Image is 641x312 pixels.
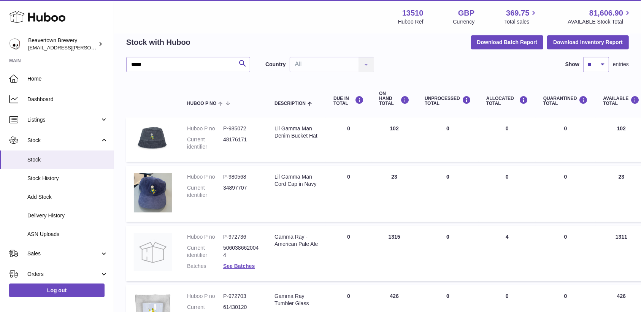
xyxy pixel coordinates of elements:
[28,37,97,51] div: Beavertown Brewery
[564,174,567,180] span: 0
[223,136,259,150] dd: 48176171
[565,61,579,68] label: Show
[187,244,223,259] dt: Current identifier
[613,61,629,68] span: entries
[274,293,318,307] div: Gamma Ray Tumbler Glass
[603,96,640,106] div: AVAILABLE Total
[187,101,216,106] span: Huboo P no
[9,38,21,50] img: kit.lowe@beavertownbrewery.co.uk
[479,117,536,162] td: 0
[187,263,223,270] dt: Batches
[458,8,474,18] strong: GBP
[417,226,479,281] td: 0
[274,233,318,248] div: Gamma Ray - American Pale Ale
[274,173,318,188] div: Lil Gamma Man Cord Cap in Navy
[187,125,223,132] dt: Huboo P no
[126,37,190,48] h2: Stock with Huboo
[326,226,371,281] td: 0
[27,156,108,163] span: Stock
[134,233,172,271] img: product image
[379,91,409,106] div: ON HAND Total
[547,35,629,49] button: Download Inventory Report
[27,231,108,238] span: ASN Uploads
[425,96,471,106] div: UNPROCESSED Total
[398,18,424,25] div: Huboo Ref
[543,96,588,106] div: QUARANTINED Total
[371,166,417,222] td: 23
[371,117,417,162] td: 102
[223,125,259,132] dd: P-985072
[223,263,255,269] a: See Batches
[187,293,223,300] dt: Huboo P no
[333,96,364,106] div: DUE IN TOTAL
[265,61,286,68] label: Country
[28,44,152,51] span: [EMAIL_ADDRESS][PERSON_NAME][DOMAIN_NAME]
[187,184,223,199] dt: Current identifier
[564,293,567,299] span: 0
[504,18,538,25] span: Total sales
[326,166,371,222] td: 0
[27,116,100,124] span: Listings
[274,101,306,106] span: Description
[589,8,623,18] span: 81,606.90
[27,96,108,103] span: Dashboard
[417,117,479,162] td: 0
[568,8,632,25] a: 81,606.90 AVAILABLE Stock Total
[417,166,479,222] td: 0
[134,125,172,150] img: product image
[223,184,259,199] dd: 34897707
[223,244,259,259] dd: 5060386620044
[564,234,567,240] span: 0
[9,283,105,297] a: Log out
[187,136,223,150] dt: Current identifier
[27,175,108,182] span: Stock History
[187,173,223,181] dt: Huboo P no
[27,271,100,278] span: Orders
[453,18,475,25] div: Currency
[27,212,108,219] span: Delivery History
[27,250,100,257] span: Sales
[402,8,424,18] strong: 13510
[134,173,172,213] img: product image
[187,233,223,241] dt: Huboo P no
[479,166,536,222] td: 0
[564,125,567,131] span: 0
[223,173,259,181] dd: P-980568
[223,293,259,300] dd: P-972703
[223,233,259,241] dd: P-972736
[504,8,538,25] a: 369.75 Total sales
[479,226,536,281] td: 4
[568,18,632,25] span: AVAILABLE Stock Total
[27,75,108,82] span: Home
[506,8,529,18] span: 369.75
[486,96,528,106] div: ALLOCATED Total
[27,193,108,201] span: Add Stock
[274,125,318,139] div: Lil Gamma Man Denim Bucket Hat
[471,35,544,49] button: Download Batch Report
[27,137,100,144] span: Stock
[326,117,371,162] td: 0
[371,226,417,281] td: 1315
